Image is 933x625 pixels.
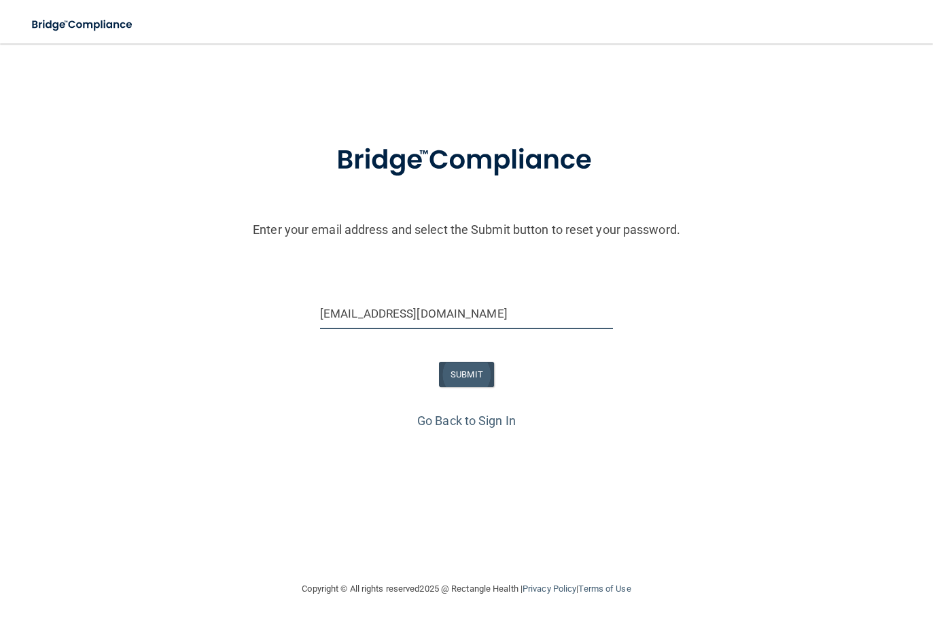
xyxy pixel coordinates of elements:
[320,299,613,329] input: Email
[219,567,715,611] div: Copyright © All rights reserved 2025 @ Rectangle Health | |
[417,413,516,428] a: Go Back to Sign In
[309,125,625,196] img: bridge_compliance_login_screen.278c3ca4.svg
[20,11,145,39] img: bridge_compliance_login_screen.278c3ca4.svg
[439,362,494,387] button: SUBMIT
[523,584,576,594] a: Privacy Policy
[578,584,631,594] a: Terms of Use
